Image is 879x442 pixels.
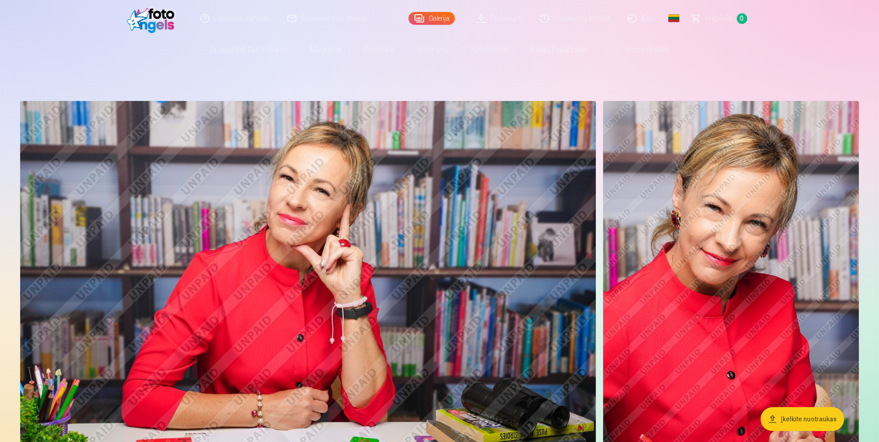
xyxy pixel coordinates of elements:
[405,37,460,62] a: Suvenyrai
[599,37,681,62] a: Visos prekės
[127,4,179,33] img: /fa2
[705,13,733,24] span: Krepšelis
[737,13,747,24] span: 0
[460,37,520,62] a: Kalendoriai
[299,37,353,62] a: Magnetai
[761,407,844,431] button: Įkelkite nuotraukas
[409,12,455,25] a: Galerija
[353,37,405,62] a: Puodeliai
[199,37,299,62] a: Spausdinti nuotraukas
[520,37,599,62] a: Raktų pakabukas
